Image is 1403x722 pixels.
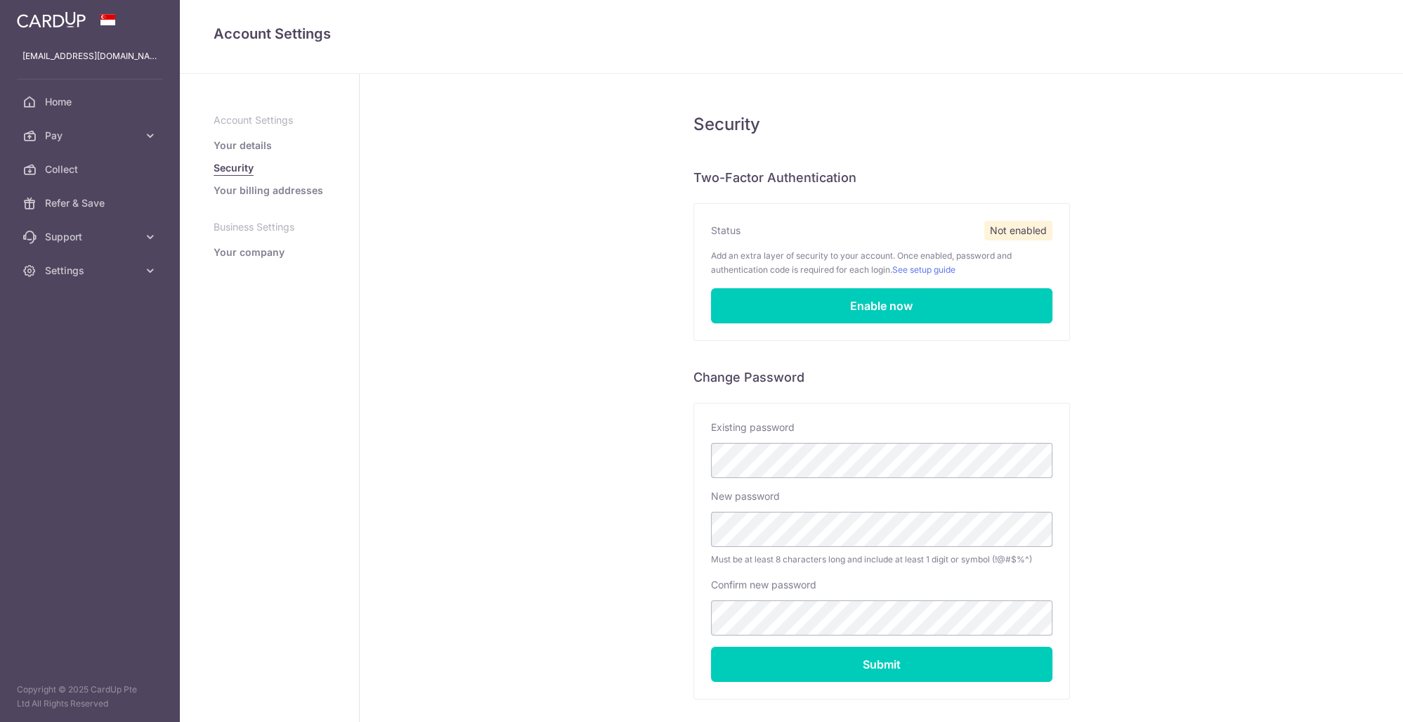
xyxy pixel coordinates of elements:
[214,138,272,153] a: Your details
[711,249,1052,277] p: Add an extra layer of security to your account. Once enabled, password and authentication code is...
[45,129,138,143] span: Pay
[214,183,323,198] a: Your billing addresses
[45,196,138,210] span: Refer & Save
[693,169,1070,186] h6: Two-Factor Authentication
[711,224,740,238] label: Status
[693,369,1070,386] h6: Change Password
[22,49,157,63] p: [EMAIL_ADDRESS][DOMAIN_NAME]
[214,245,285,259] a: Your company
[984,221,1052,240] span: Not enabled
[214,22,1369,45] h4: Account Settings
[45,230,138,244] span: Support
[45,162,138,176] span: Collect
[45,264,138,278] span: Settings
[711,420,795,434] label: Existing password
[693,113,1070,136] h5: Security
[17,11,86,28] img: CardUp
[45,95,138,109] span: Home
[711,578,816,592] label: Confirm new password
[214,113,325,127] p: Account Settings
[711,489,780,503] label: New password
[214,220,325,234] p: Business Settings
[711,553,1052,567] span: Must be at least 8 characters long and include at least 1 digit or symbol (!@#$%^)
[214,161,254,175] a: Security
[892,264,955,275] a: See setup guide
[711,288,1052,323] a: Enable now
[711,647,1052,682] input: Submit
